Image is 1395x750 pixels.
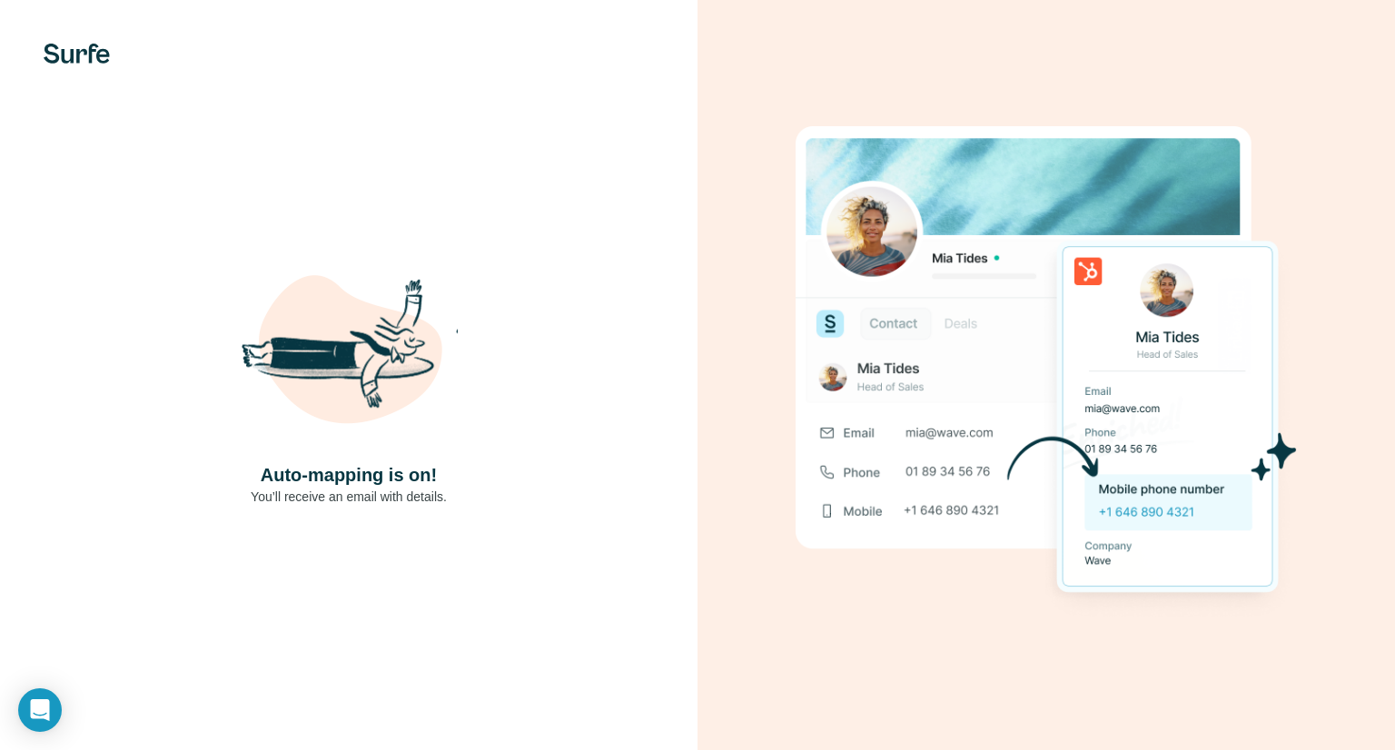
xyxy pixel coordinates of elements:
img: Shaka Illustration [240,244,458,462]
div: Open Intercom Messenger [18,688,62,732]
p: You’ll receive an email with details. [251,488,447,506]
img: Download Success [796,126,1297,623]
img: Surfe's logo [44,44,110,64]
h4: Auto-mapping is on! [261,462,437,488]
